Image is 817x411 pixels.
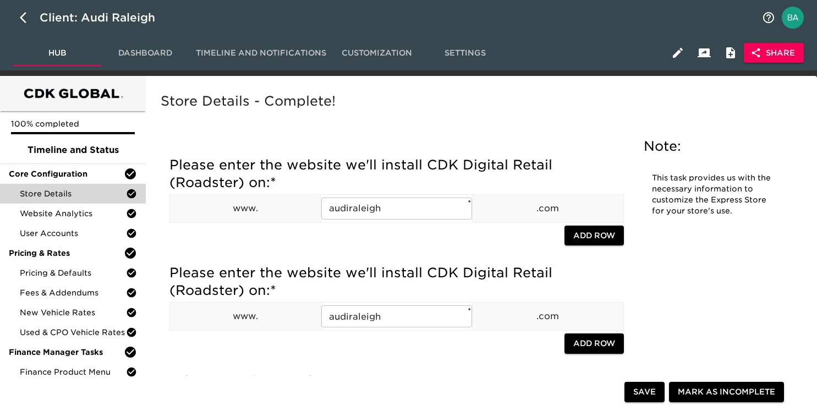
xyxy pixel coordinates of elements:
[665,40,691,66] button: Edit Hub
[744,43,804,63] button: Share
[9,347,124,358] span: Finance Manager Tasks
[473,202,623,215] p: .com
[170,202,321,215] p: www.
[20,307,126,318] span: New Vehicle Rates
[782,7,804,29] img: Profile
[564,226,624,246] button: Add Row
[755,4,782,31] button: notifications
[196,46,326,60] span: Timeline and Notifications
[427,46,502,60] span: Settings
[170,310,321,323] p: www.
[678,386,775,399] span: Mark as Incomplete
[573,337,615,350] span: Add Row
[20,366,126,377] span: Finance Product Menu
[20,188,126,199] span: Store Details
[9,248,124,259] span: Pricing & Rates
[644,138,782,155] h5: Note:
[11,118,135,129] p: 100% completed
[717,40,744,66] button: Internal Notes and Comments
[20,228,126,239] span: User Accounts
[9,144,137,157] span: Timeline and Status
[691,40,717,66] button: Client View
[20,267,126,278] span: Pricing & Defaults
[573,229,615,243] span: Add Row
[20,287,126,298] span: Fees & Addendums
[20,327,126,338] span: Used & CPO Vehicle Rates
[20,208,126,219] span: Website Analytics
[339,46,414,60] span: Customization
[564,333,624,354] button: Add Row
[753,46,795,60] span: Share
[633,386,656,399] span: Save
[40,9,171,26] div: Client: Audi Raleigh
[473,310,623,323] p: .com
[652,173,774,217] p: This task provides us with the necessary information to customize the Express Store for your stor...
[669,382,784,403] button: Mark as Incomplete
[169,156,624,191] h5: Please enter the website we'll install CDK Digital Retail (Roadster) on:
[169,264,624,299] h5: Please enter the website we'll install CDK Digital Retail (Roadster) on:
[108,46,183,60] span: Dashboard
[161,92,797,110] h5: Store Details - Complete!
[9,168,124,179] span: Core Configuration
[169,372,624,390] h5: Who controls your domain?
[20,46,95,60] span: Hub
[624,382,665,403] button: Save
